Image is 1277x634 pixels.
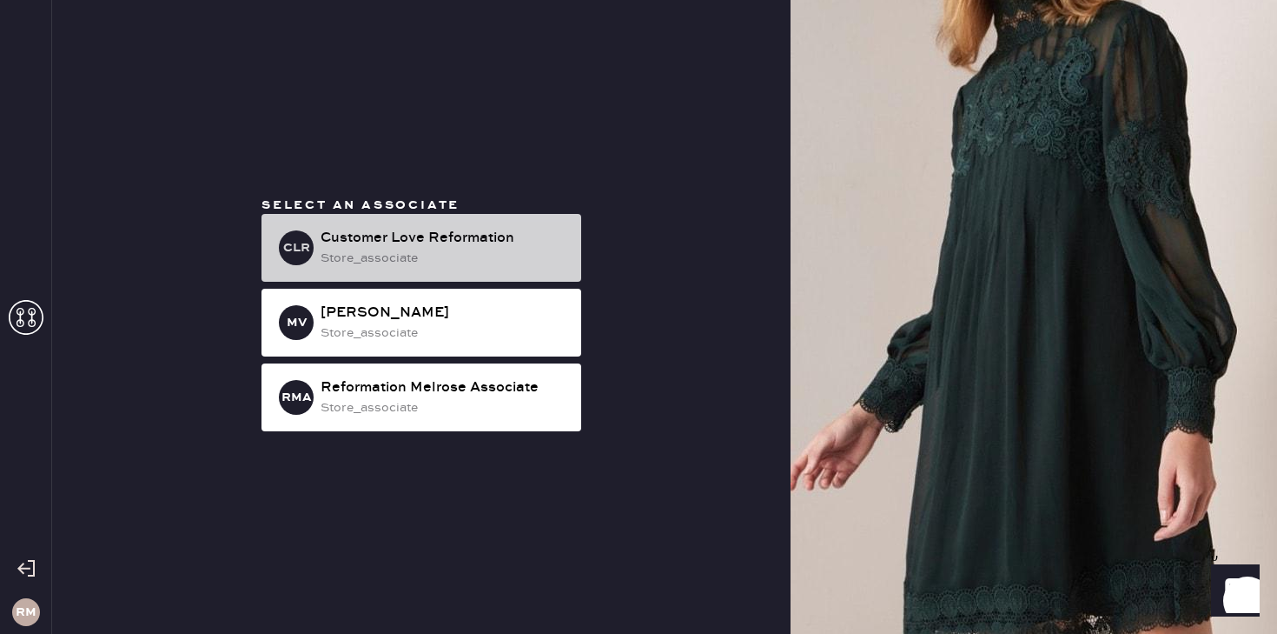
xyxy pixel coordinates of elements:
h3: RM [16,606,36,618]
h3: CLR [283,242,310,254]
div: Reformation Melrose Associate [321,377,567,398]
div: Customer Love Reformation [321,228,567,249]
div: store_associate [321,249,567,268]
h3: MV [287,317,307,329]
div: store_associate [321,324,567,343]
span: Select an associate [261,197,460,213]
h3: RMA [281,391,312,404]
iframe: Front Chat [1194,556,1269,631]
div: store_associate [321,398,567,417]
div: [PERSON_NAME] [321,303,567,324]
